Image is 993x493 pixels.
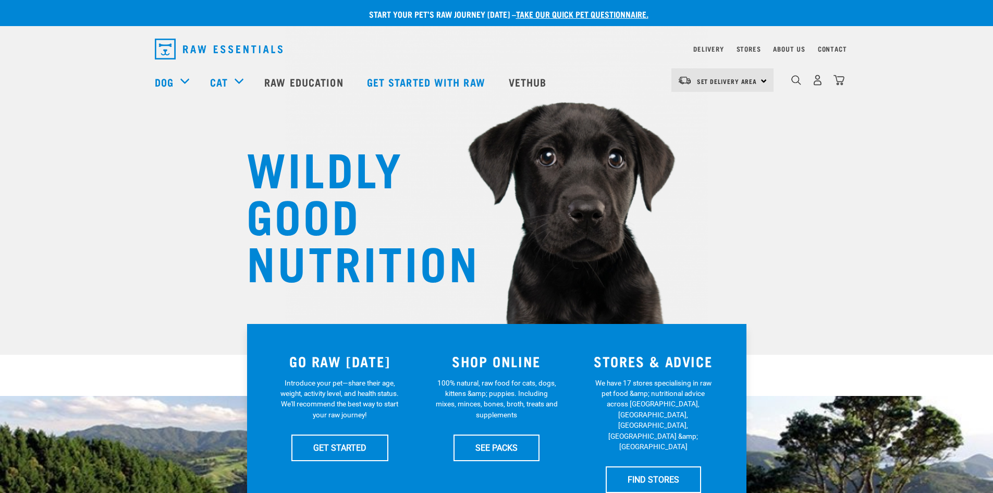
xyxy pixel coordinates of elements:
[581,353,726,369] h3: STORES & ADVICE
[291,435,388,461] a: GET STARTED
[435,378,558,420] p: 100% natural, raw food for cats, dogs, kittens &amp; puppies. Including mixes, minces, bones, bro...
[678,76,692,85] img: van-moving.png
[516,11,648,16] a: take our quick pet questionnaire.
[155,74,174,90] a: Dog
[247,143,455,284] h1: WILDLY GOOD NUTRITION
[278,378,401,420] p: Introduce your pet—share their age, weight, activity level, and health status. We'll recommend th...
[453,435,540,461] a: SEE PACKS
[357,61,498,103] a: Get started with Raw
[592,378,715,452] p: We have 17 stores specialising in raw pet food &amp; nutritional advice across [GEOGRAPHIC_DATA],...
[498,61,560,103] a: Vethub
[155,39,283,59] img: Raw Essentials Logo
[268,353,412,369] h3: GO RAW [DATE]
[737,47,761,51] a: Stores
[210,74,228,90] a: Cat
[424,353,569,369] h3: SHOP ONLINE
[773,47,805,51] a: About Us
[697,79,757,83] span: Set Delivery Area
[254,61,356,103] a: Raw Education
[146,34,847,64] nav: dropdown navigation
[606,466,701,492] a: FIND STORES
[812,75,823,86] img: user.png
[693,47,724,51] a: Delivery
[818,47,847,51] a: Contact
[833,75,844,86] img: home-icon@2x.png
[791,75,801,85] img: home-icon-1@2x.png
